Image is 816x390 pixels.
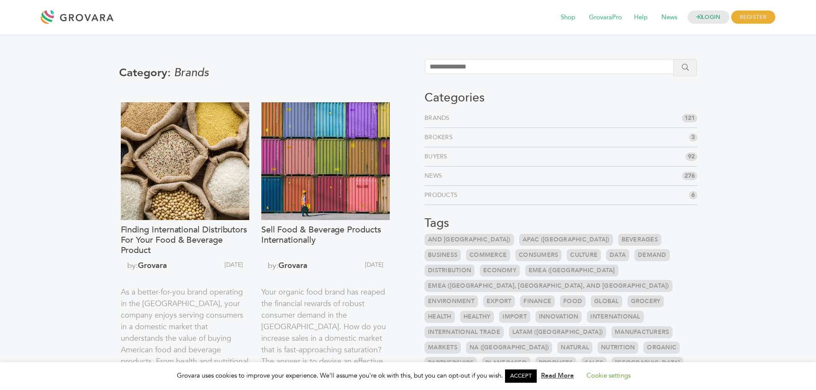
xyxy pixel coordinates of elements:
[424,326,504,338] a: International Trade
[567,249,601,261] a: Culture
[606,249,629,261] a: Data
[186,260,249,280] span: [DATE]
[424,114,453,122] a: Brands
[424,357,477,369] a: Partnerships
[591,295,622,307] a: Global
[687,11,729,24] a: LOGIN
[618,234,661,246] a: Beverages
[460,311,494,323] a: Healthy
[515,249,562,261] a: Consumers
[424,91,697,105] h3: Categories
[689,133,697,142] span: 3
[628,13,654,22] a: Help
[520,295,555,307] a: Finance
[583,13,628,22] a: GrovaraPro
[119,65,174,80] span: Category
[424,133,456,142] a: Brokers
[424,216,697,231] h3: Tags
[634,249,670,261] a: Demand
[466,342,553,354] a: NA ([GEOGRAPHIC_DATA])
[424,295,478,307] a: Environment
[682,114,697,122] span: 121
[611,326,673,338] a: Manufacturers
[482,357,530,369] a: Plant-based
[278,260,308,271] a: Grovara
[519,234,613,246] a: APAC ([GEOGRAPHIC_DATA])
[583,9,628,26] span: GrovaraPro
[424,265,475,277] a: Distribution
[483,295,515,307] a: Export
[177,371,639,380] span: Grovara uses cookies to improve your experience. We'll assume you're ok with this, but you can op...
[655,9,683,26] span: News
[643,342,680,354] a: Organic
[509,326,606,338] a: LATAM ([GEOGRAPHIC_DATA])
[598,342,638,354] a: Nutrition
[466,249,510,261] a: Commerce
[121,225,249,256] a: Finding International Distributors for Your Food & Beverage Product
[505,369,537,383] a: ACCEPT
[587,311,643,323] a: International
[424,152,451,161] a: Buyers
[560,295,586,307] a: Food
[555,13,581,22] a: Shop
[424,311,455,323] a: Health
[655,13,683,22] a: News
[535,311,582,323] a: Innovation
[535,357,576,369] a: Products
[628,9,654,26] span: Help
[424,342,461,354] a: Markets
[424,172,445,180] a: News
[557,342,592,354] a: Natural
[731,11,775,24] span: REGISTER
[424,234,514,246] a: and [GEOGRAPHIC_DATA])
[138,260,167,271] a: Grovara
[424,249,461,261] a: Business
[685,152,697,161] span: 92
[581,357,607,369] a: Sales
[174,65,209,80] span: Brands
[424,280,673,292] a: EMEA ([GEOGRAPHIC_DATA], [GEOGRAPHIC_DATA], and [GEOGRAPHIC_DATA])
[499,311,530,323] a: Import
[480,265,520,277] a: Economy
[121,260,186,280] span: by:
[424,191,461,199] a: Products
[586,371,631,380] a: Cookie settings
[326,260,390,280] span: [DATE]
[682,172,697,180] span: 276
[555,9,581,26] span: Shop
[261,225,390,256] a: Sell Food & Beverage Products Internationally
[612,357,683,369] a: [GEOGRAPHIC_DATA]
[541,371,574,380] a: Read More
[689,191,697,199] span: 6
[261,260,327,280] span: by:
[525,265,619,277] a: EMEA ([GEOGRAPHIC_DATA]
[628,295,664,307] a: Grocery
